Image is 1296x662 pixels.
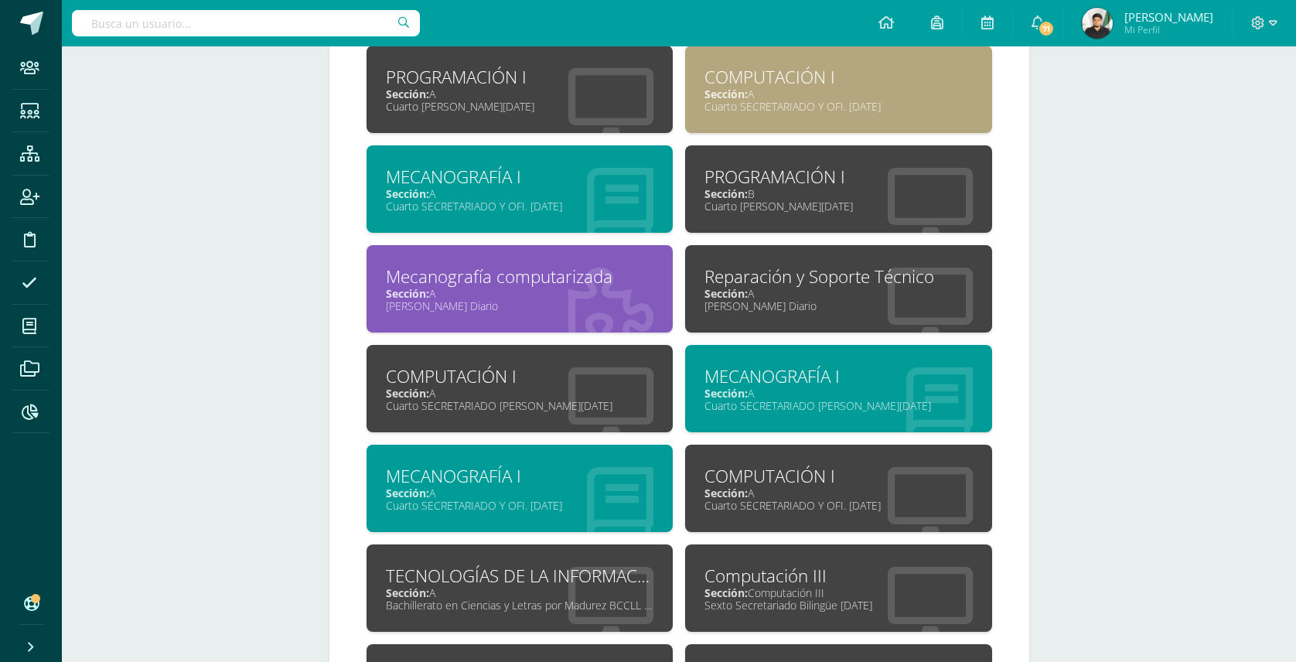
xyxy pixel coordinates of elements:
[704,386,973,401] div: A
[1124,23,1213,36] span: Mi Perfil
[72,10,420,36] input: Busca un usuario...
[704,386,748,401] span: Sección:
[367,345,674,432] a: COMPUTACIÓN ISección:ACuarto SECRETARIADO [PERSON_NAME][DATE]
[704,398,973,413] div: Cuarto SECRETARIADO [PERSON_NAME][DATE]
[704,286,973,301] div: A
[704,264,973,288] div: Reparación y Soporte Técnico
[386,286,429,301] span: Sección:
[704,165,973,189] div: PROGRAMACIÓN I
[704,299,973,313] div: [PERSON_NAME] Diario
[367,544,674,632] a: TECNOLOGÍAS DE LA INFORMACIÓN Y LA COMUNICACIÓNSección:ABachillerato en Ciencias y Letras por Mad...
[386,199,654,213] div: Cuarto SECRETARIADO Y OFI. [DATE]
[386,186,654,201] div: A
[704,99,973,114] div: Cuarto SECRETARIADO Y OFI. [DATE]
[386,165,654,189] div: MECANOGRAFÍA I
[386,286,654,301] div: A
[685,245,992,333] a: Reparación y Soporte TécnicoSección:A[PERSON_NAME] Diario
[386,99,654,114] div: Cuarto [PERSON_NAME][DATE]
[1124,9,1213,25] span: [PERSON_NAME]
[704,498,973,513] div: Cuarto SECRETARIADO Y OFI. [DATE]
[704,598,973,613] div: Sexto Secretariado Bilingüe [DATE]
[704,286,748,301] span: Sección:
[1082,8,1113,39] img: 333b0b311e30b8d47132d334b2cfd205.png
[386,585,654,600] div: A
[386,87,429,101] span: Sección:
[704,87,973,101] div: A
[704,564,973,588] div: Computación III
[386,364,654,388] div: COMPUTACIÓN I
[386,498,654,513] div: Cuarto SECRETARIADO Y OFI. [DATE]
[386,564,654,588] div: TECNOLOGÍAS DE LA INFORMACIÓN Y LA COMUNICACIÓN
[704,486,973,500] div: A
[386,486,654,500] div: A
[704,585,748,600] span: Sección:
[704,186,973,201] div: B
[386,264,654,288] div: Mecanografía computarizada
[704,186,748,201] span: Sección:
[685,345,992,432] a: MECANOGRAFÍA ISección:ACuarto SECRETARIADO [PERSON_NAME][DATE]
[704,199,973,213] div: Cuarto [PERSON_NAME][DATE]
[367,46,674,133] a: PROGRAMACIÓN ISección:ACuarto [PERSON_NAME][DATE]
[704,65,973,89] div: COMPUTACIÓN I
[386,65,654,89] div: PROGRAMACIÓN I
[386,585,429,600] span: Sección:
[386,87,654,101] div: A
[704,87,748,101] span: Sección:
[685,46,992,133] a: COMPUTACIÓN ISección:ACuarto SECRETARIADO Y OFI. [DATE]
[685,145,992,233] a: PROGRAMACIÓN ISección:BCuarto [PERSON_NAME][DATE]
[1038,20,1055,37] span: 71
[704,364,973,388] div: MECANOGRAFÍA I
[386,299,654,313] div: [PERSON_NAME] Diario
[685,544,992,632] a: Computación IIISección:Computación IIISexto Secretariado Bilingüe [DATE]
[367,245,674,333] a: Mecanografía computarizadaSección:A[PERSON_NAME] Diario
[704,585,973,600] div: Computación III
[367,445,674,532] a: MECANOGRAFÍA ISección:ACuarto SECRETARIADO Y OFI. [DATE]
[386,386,429,401] span: Sección:
[386,598,654,613] div: Bachillerato en Ciencias y Letras por Madurez BCCLL DOMINGO
[704,486,748,500] span: Sección:
[386,398,654,413] div: Cuarto SECRETARIADO [PERSON_NAME][DATE]
[386,486,429,500] span: Sección:
[386,186,429,201] span: Sección:
[367,145,674,233] a: MECANOGRAFÍA ISección:ACuarto SECRETARIADO Y OFI. [DATE]
[685,445,992,532] a: COMPUTACIÓN ISección:ACuarto SECRETARIADO Y OFI. [DATE]
[386,464,654,488] div: MECANOGRAFÍA I
[386,386,654,401] div: A
[704,464,973,488] div: COMPUTACIÓN I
